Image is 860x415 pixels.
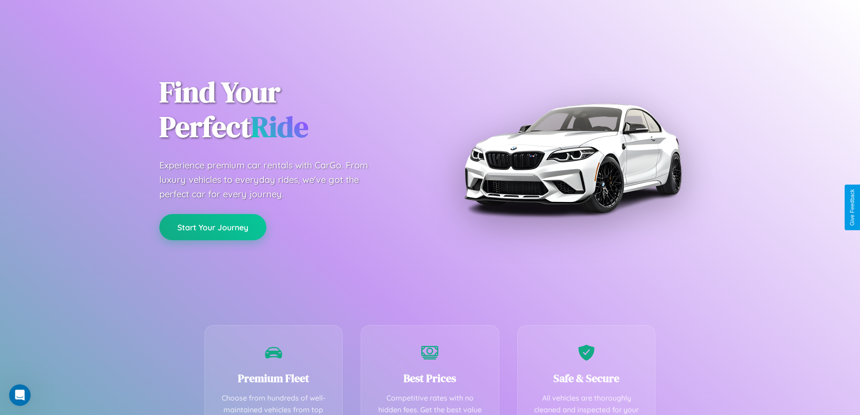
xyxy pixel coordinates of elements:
span: Ride [251,107,308,146]
div: Give Feedback [849,189,855,226]
button: Start Your Journey [159,214,266,240]
iframe: Intercom live chat [9,384,31,406]
h3: Safe & Secure [531,371,642,386]
img: Premium BMW car rental vehicle [460,45,685,271]
h3: Best Prices [375,371,485,386]
p: Experience premium car rentals with CarGo. From luxury vehicles to everyday rides, we've got the ... [159,158,385,201]
h3: Premium Fleet [218,371,329,386]
h1: Find Your Perfect [159,75,417,145]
